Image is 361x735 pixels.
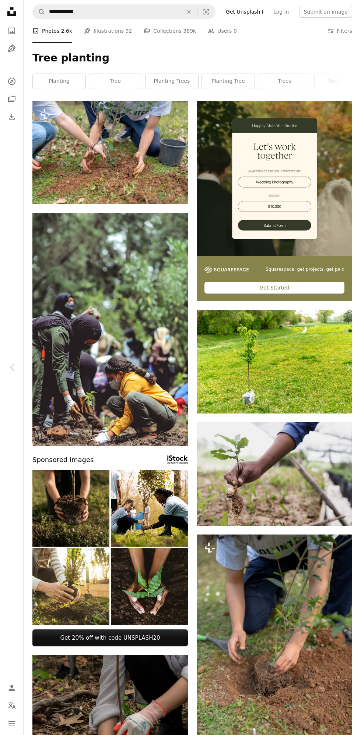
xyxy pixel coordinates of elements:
img: Man planting trees outdoors in springtime [32,548,109,625]
h1: Tree planting [32,52,352,65]
form: Find visuals sitewide [32,4,215,19]
img: a couple of people kneeling down to plant a tree [32,101,188,204]
span: 0 [234,27,237,35]
a: Get 20% off with code UNSPLASH20 [32,629,188,646]
a: person holding brown dried plant [197,471,352,477]
button: Search Unsplash [33,5,45,19]
img: person holding brown dried plant [197,422,352,526]
a: Get Unsplash+ [221,6,269,18]
span: 92 [126,27,132,35]
a: green plant on white plastic bag [197,358,352,365]
a: trees [258,74,311,89]
a: a person kneeling down to plant a tree [197,647,352,654]
a: planting trees [146,74,198,89]
a: planting [33,74,85,89]
a: a couple of people kneeling down to plant a tree [32,149,188,156]
img: file-1747939142011-51e5cc87e3c9 [204,266,249,273]
a: Photos [4,24,19,38]
a: Squarespace: get projects, get paidGet Started [197,101,352,301]
a: Log in [269,6,293,18]
img: Two diverse activists working together to plant more trees and greenery [111,470,188,547]
button: Menu [4,716,19,731]
a: Collections 389k [144,19,196,43]
img: Young woman planting tree seedling in dug hole on sunlit ground [32,470,109,547]
span: Sponsored images [32,455,94,465]
a: Illustrations 92 [84,19,132,43]
a: Download History [4,109,19,124]
span: 389k [183,27,196,35]
img: green plant on white plastic bag [197,310,352,413]
span: Squarespace: get projects, get paid [266,266,344,273]
a: Explore [4,74,19,89]
a: Log in / Sign up [4,681,19,695]
button: Visual search [197,5,215,19]
div: Get Started [204,282,344,294]
a: tree [89,74,142,89]
button: Submit an image [299,6,352,18]
button: Language [4,698,19,713]
a: Collections [4,92,19,106]
button: Clear [181,5,197,19]
a: Illustrations [4,41,19,56]
a: planting tree [202,74,255,89]
img: file-1747939393036-2c53a76c450aimage [197,101,352,256]
button: Filters [327,19,352,43]
a: Users 0 [208,19,237,43]
a: people in yellow jacket and black backpack [32,326,188,333]
img: Hands growing a young plant [111,548,188,625]
a: Next [335,332,361,403]
img: people in yellow jacket and black backpack [32,213,188,446]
